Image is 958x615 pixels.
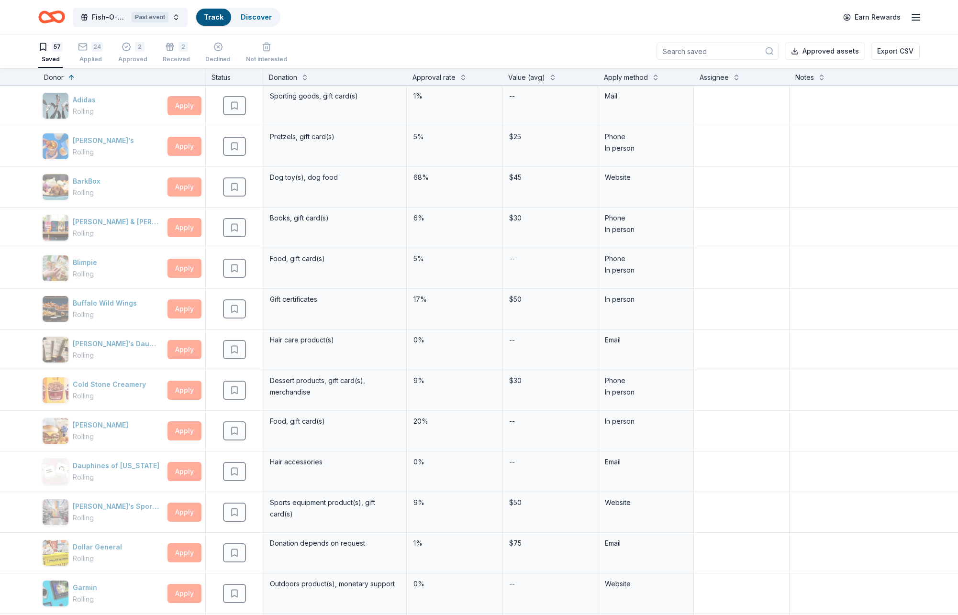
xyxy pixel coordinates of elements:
div: Hair care product(s) [269,333,401,347]
div: 0% [412,577,496,591]
div: Pretzels, gift card(s) [269,130,401,143]
div: 20% [412,415,496,428]
div: In person [605,143,687,154]
div: Assignee [700,72,729,83]
div: Approval rate [412,72,456,83]
div: Donation [269,72,297,83]
div: In person [605,386,687,398]
div: Dessert products, gift card(s), merchandise [269,374,401,399]
button: 2Received [163,38,190,68]
div: Declined [205,55,231,63]
button: Fish-O-RamaPast event [73,8,188,27]
div: 5% [412,252,496,265]
div: Not interested [246,55,287,63]
div: -- [508,333,516,347]
div: Sports equipment product(s), gift card(s) [269,496,401,521]
div: Gift certificates [269,293,401,306]
div: In person [605,224,687,235]
div: -- [508,252,516,265]
button: Declined [205,38,231,68]
div: 24 [91,42,103,52]
div: $50 [508,293,592,306]
div: Phone [605,253,687,264]
div: -- [508,455,516,469]
div: Outdoors product(s), monetary support [269,577,401,591]
div: 17% [412,293,496,306]
a: Earn Rewards [837,9,906,26]
div: 9% [412,374,496,387]
input: Search saved [657,43,779,60]
button: Not interested [246,38,287,68]
div: $30 [508,211,592,225]
div: Notes [795,72,814,83]
div: 1% [412,89,496,103]
div: Dog toy(s), dog food [269,171,401,184]
div: 2 [178,42,188,52]
div: Phone [605,212,687,224]
div: Status [206,68,263,85]
div: Website [605,172,687,183]
div: 1% [412,537,496,550]
div: $50 [508,496,592,509]
div: In person [605,416,687,427]
button: 24Applied [78,38,103,68]
div: 0% [412,455,496,469]
div: 6% [412,211,496,225]
div: $45 [508,171,592,184]
div: Apply method [604,72,648,83]
div: -- [508,415,516,428]
div: 9% [412,496,496,509]
a: Discover [241,13,272,21]
div: Received [163,55,190,63]
div: Sporting goods, gift card(s) [269,89,401,103]
button: 2Approved [118,38,147,68]
button: TrackDiscover [195,8,280,27]
a: Home [38,6,65,28]
div: $75 [508,537,592,550]
div: Food, gift card(s) [269,252,401,265]
div: Email [605,538,687,549]
div: Donor [44,72,64,83]
a: Track [204,13,223,21]
div: In person [605,294,687,305]
div: 5% [412,130,496,143]
div: Email [605,334,687,346]
button: Approved assets [785,43,865,60]
div: $25 [508,130,592,143]
button: 57Saved [38,38,63,68]
div: -- [508,89,516,103]
div: Approved [118,55,147,63]
div: $30 [508,374,592,387]
div: Website [605,497,687,508]
button: Export CSV [871,43,920,60]
span: Fish-O-Rama [92,11,128,23]
div: Books, gift card(s) [269,211,401,225]
div: -- [508,577,516,591]
div: Phone [605,131,687,143]
div: Past event [132,12,168,22]
div: Phone [605,375,687,386]
div: Applied [78,55,103,63]
div: In person [605,264,687,276]
div: Value (avg) [508,72,545,83]
div: Email [605,456,687,468]
div: 0% [412,333,496,347]
div: Saved [38,55,63,63]
div: 68% [412,171,496,184]
div: Food, gift card(s) [269,415,401,428]
div: 2 [135,42,145,52]
div: Mail [605,90,687,102]
div: Website [605,578,687,590]
div: Donation depends on request [269,537,401,550]
div: Hair accessories [269,455,401,469]
div: 57 [52,42,63,52]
